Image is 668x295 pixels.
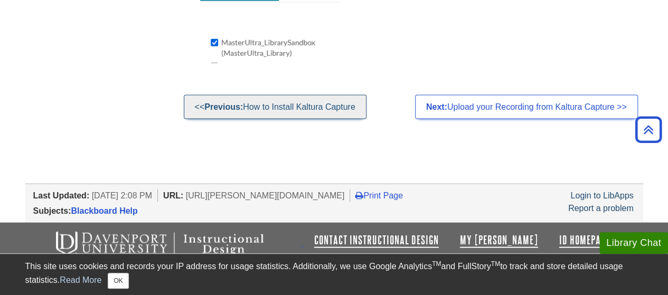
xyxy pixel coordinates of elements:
span: URL: [163,191,183,200]
a: <<Previous:How to Install Kaltura Capture [184,95,366,119]
a: Blackboard Help [71,206,138,215]
a: Print Page [355,191,403,200]
span: [URL][PERSON_NAME][DOMAIN_NAME] [186,191,345,200]
a: Contact Instructional Design [314,234,439,246]
a: Back to Top [632,122,665,137]
sup: TM [432,260,441,268]
a: Read More [60,275,101,284]
a: My [PERSON_NAME] [460,234,538,246]
img: Davenport University Instructional Design [48,231,301,257]
a: ID Homepage [559,234,610,246]
button: Library Chat [599,232,668,254]
span: [DATE] 2:08 PM [92,191,152,200]
a: Login to LibApps [570,191,633,200]
strong: Next: [426,102,447,111]
button: Close [108,273,128,289]
span: Subjects: [33,206,71,215]
div: This site uses cookies and records your IP address for usage statistics. Additionally, we use Goo... [25,260,643,289]
i: Print Page [355,191,363,199]
strong: Previous: [204,102,243,111]
sup: TM [491,260,500,268]
a: Report a problem [568,204,634,213]
a: Next:Upload your Recording from Kaltura Capture >> [415,95,638,119]
span: Last Updated: [33,191,90,200]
